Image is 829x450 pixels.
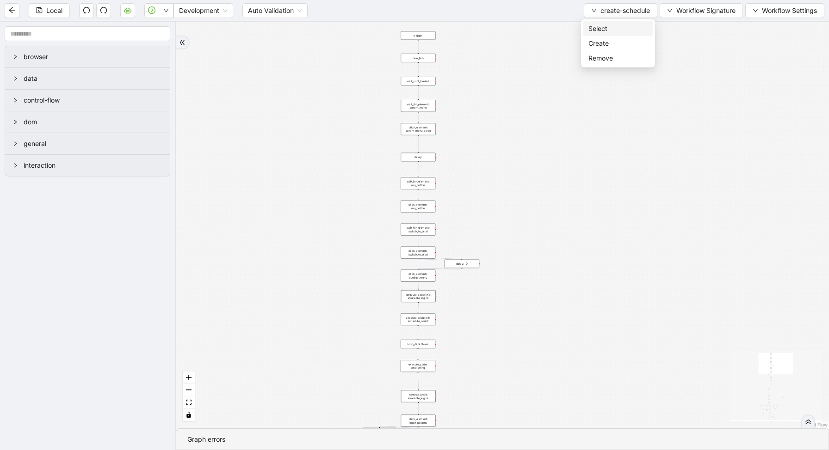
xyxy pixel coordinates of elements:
span: Development [179,4,228,18]
span: control-flow [24,95,162,105]
div: click_element: switch_to_prod [401,247,435,259]
span: Workflow Signature [676,6,736,16]
div: execute_code: init: schedule_count [401,313,435,325]
span: Remove [588,53,648,63]
div: wait_for_element: switch_to_prod [401,224,435,236]
div: wait_for_element: param_menu [401,100,436,112]
span: down [163,8,169,13]
div: click_element: open_params [401,415,436,427]
button: redo [96,3,111,18]
span: cloud-server [124,6,131,14]
div: control-flow [5,90,170,111]
button: zoom in [183,371,195,384]
div: execute_code: init: available_logins [401,290,436,302]
div: click_element: outside_menu [401,270,435,282]
a: React Flow attribution [804,422,828,427]
button: downcreate-schedule [584,3,657,18]
div: trigger [401,31,435,40]
div: loop_data: flows [401,340,435,348]
div: general [5,133,170,154]
div: delay:__4 [362,428,397,437]
button: saveLocal [29,3,70,18]
span: right [12,163,18,168]
button: arrow-left [5,3,19,18]
div: wait_for_element: run_button [401,177,435,189]
div: execute_code: available_logins [401,390,436,402]
span: right [12,54,18,60]
button: play-circle [144,3,159,18]
g: Edge from click_element: open_params to delay:__4 [379,426,418,428]
span: down [753,8,758,13]
span: Workflow Settings [762,6,817,16]
div: dom [5,111,170,133]
button: undo [79,3,94,18]
div: new_tab: [401,54,436,62]
div: execute_code: time_string [401,360,435,372]
span: down [667,8,673,13]
span: browser [24,52,162,62]
div: delay:__0 [445,260,479,268]
span: double-right [805,419,811,425]
span: undo [83,6,90,14]
span: Local [46,6,62,16]
button: down [159,3,173,18]
g: Edge from click_element: switch_to_prod to delay:__0 [418,258,462,260]
span: down [591,8,597,13]
div: click_element: run_button [401,201,435,213]
span: save [36,7,43,13]
div: Graph errors [187,434,817,444]
div: data [5,68,170,89]
span: Create [588,38,648,49]
span: double-right [179,39,186,46]
span: create-schedule [600,6,650,16]
span: right [12,76,18,81]
div: delay: [401,153,436,162]
button: toggle interactivity [183,409,195,421]
div: click_element: param_menu_close [401,123,436,135]
span: Auto Validation [248,4,302,18]
button: cloud-server [120,3,135,18]
div: interaction [5,155,170,176]
span: general [24,139,162,149]
button: fit view [183,396,195,409]
button: downWorkflow Signature [660,3,743,18]
span: data [24,73,162,84]
span: arrow-left [8,6,16,14]
div: wait_until_loaded: [401,77,436,85]
span: dom [24,117,162,127]
div: browser [5,46,170,67]
span: right [12,141,18,146]
span: Select [588,24,648,34]
button: zoom out [183,384,195,396]
g: Edge from execute_code: time_string to execute_code: available_logins [418,373,418,389]
span: right [12,97,18,103]
span: play-circle [148,6,155,14]
span: interaction [24,160,162,170]
span: right [12,119,18,125]
g: Edge from delay:__0 to click_element: outside_menu [418,268,462,269]
button: downWorkflow Settings [745,3,824,18]
span: redo [100,6,107,14]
